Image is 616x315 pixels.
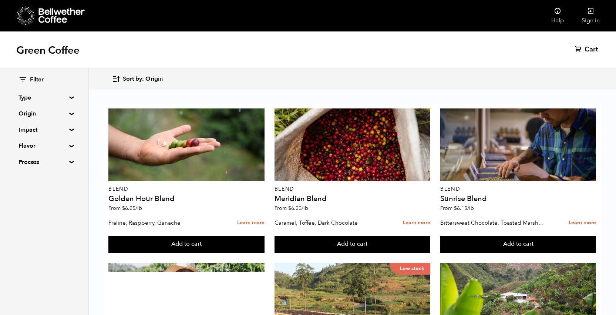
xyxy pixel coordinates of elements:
summary: Type [18,93,70,102]
p: Bittersweet Chocolate, Toasted Marshmallow, Candied Orange, Praline [440,217,546,228]
p: Blend [108,187,265,192]
span: Sort by: Origin [123,75,163,83]
span: From [440,205,474,212]
button: Add to cart [440,236,596,253]
a: Learn more [569,215,596,231]
bdi: 6.20 [288,205,308,212]
button: Add to cart [108,236,265,253]
summary: Impact [18,125,70,134]
h4: Golden Hour Blend [108,195,265,202]
h1: Green Coffee [16,44,80,57]
p: Low stock [390,263,430,275]
span: /lb [467,205,474,212]
span: /lb [135,205,142,212]
a: Learn more [237,215,265,231]
span: From [275,205,308,212]
button: Add to cart [275,236,431,253]
bdi: 6.15 [454,205,474,212]
span: $ [454,205,457,212]
p: Praline, Raspberry, Ganache [108,217,215,228]
p: Blend [440,187,596,192]
span: Filter [30,76,44,84]
h4: Meridian Blend [275,195,431,202]
a: Cart [575,45,600,54]
span: Cart [585,45,598,54]
h4: Sunrise Blend [440,195,596,202]
a: Learn more [403,215,430,231]
span: /lb [302,205,308,212]
p: Caramel, Toffee, Dark Chocolate [275,217,381,228]
summary: Origin [18,109,70,118]
bdi: 6.25 [122,205,142,212]
span: $ [288,205,291,212]
summary: Process [18,158,70,167]
p: Blend [275,187,431,192]
summary: Flavor [18,141,70,150]
button: Sort by: Origin [112,70,163,88]
span: $ [122,205,125,212]
span: From [108,205,142,212]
